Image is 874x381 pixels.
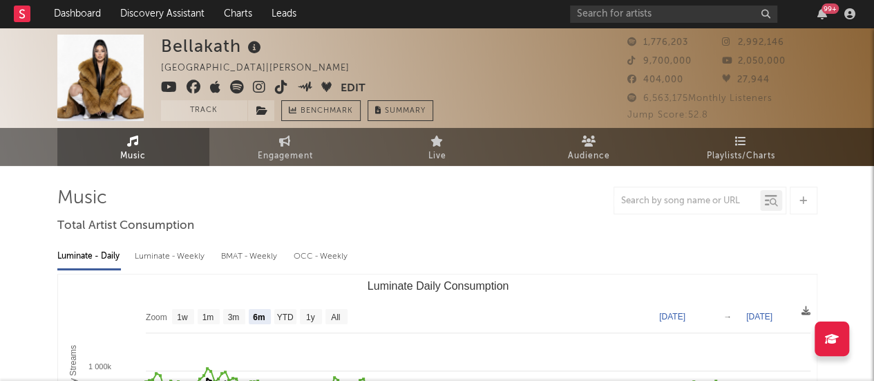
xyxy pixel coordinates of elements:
span: Audience [568,148,610,165]
a: Music [57,128,209,166]
button: 99+ [817,8,827,19]
span: Benchmark [301,103,353,120]
text: 1y [305,313,314,322]
span: Jump Score: 52.8 [627,111,708,120]
a: Audience [513,128,665,166]
text: Zoom [146,313,167,322]
text: 6m [253,313,265,322]
span: 2,050,000 [722,57,786,66]
button: Summary [368,100,433,121]
button: Track [161,100,247,121]
a: Live [361,128,513,166]
span: Music [120,148,146,165]
text: 1m [202,313,213,322]
a: Benchmark [281,100,361,121]
div: Bellakath [161,35,265,57]
text: 1 000k [88,362,111,371]
span: 9,700,000 [627,57,692,66]
text: 3m [227,313,239,322]
div: Luminate - Daily [57,245,121,268]
text: Luminate Daily Consumption [367,280,509,292]
div: Luminate - Weekly [135,245,207,268]
text: 1w [177,313,188,322]
span: Live [428,148,446,165]
span: 404,000 [627,75,683,84]
span: 27,944 [722,75,770,84]
text: YTD [276,313,293,322]
text: [DATE] [659,312,685,322]
button: Edit [341,80,365,97]
span: Playlists/Charts [707,148,775,165]
input: Search by song name or URL [614,196,760,207]
a: Playlists/Charts [665,128,817,166]
a: Engagement [209,128,361,166]
span: 1,776,203 [627,38,688,47]
span: 6,563,175 Monthly Listeners [627,94,772,103]
text: → [723,312,732,322]
text: [DATE] [746,312,772,322]
div: 99 + [821,3,839,14]
div: [GEOGRAPHIC_DATA] | [PERSON_NAME] [161,60,365,77]
span: Engagement [258,148,313,165]
div: OCC - Weekly [294,245,349,268]
div: BMAT - Weekly [221,245,280,268]
text: All [331,313,340,322]
span: 2,992,146 [722,38,784,47]
span: Total Artist Consumption [57,218,194,234]
span: Summary [385,107,426,115]
input: Search for artists [570,6,777,23]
